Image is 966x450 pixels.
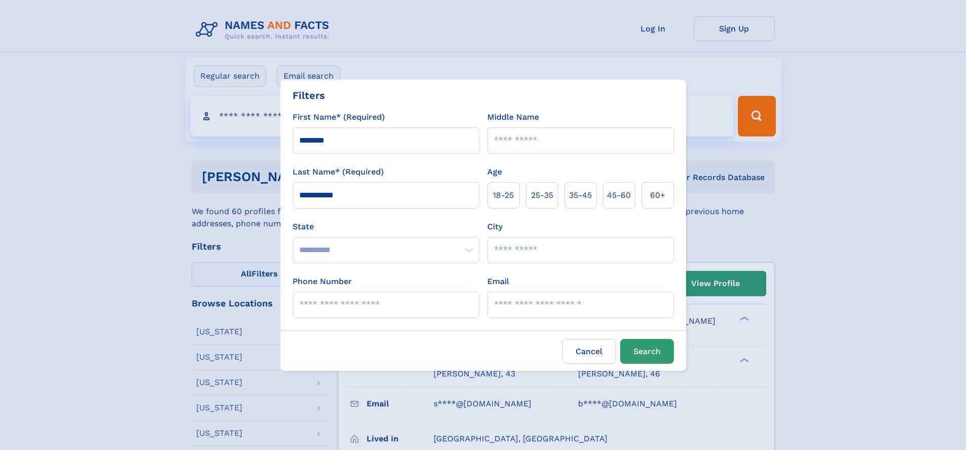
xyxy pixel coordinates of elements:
span: 60+ [650,189,665,201]
button: Search [620,339,674,364]
div: Filters [293,88,325,103]
span: 45‑60 [607,189,631,201]
label: Cancel [562,339,616,364]
label: Middle Name [487,111,539,123]
span: 25‑35 [531,189,553,201]
span: 35‑45 [569,189,592,201]
label: Last Name* (Required) [293,166,384,178]
label: City [487,221,503,233]
label: Age [487,166,502,178]
label: State [293,221,479,233]
label: First Name* (Required) [293,111,385,123]
label: Phone Number [293,275,352,288]
span: 18‑25 [493,189,514,201]
label: Email [487,275,509,288]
